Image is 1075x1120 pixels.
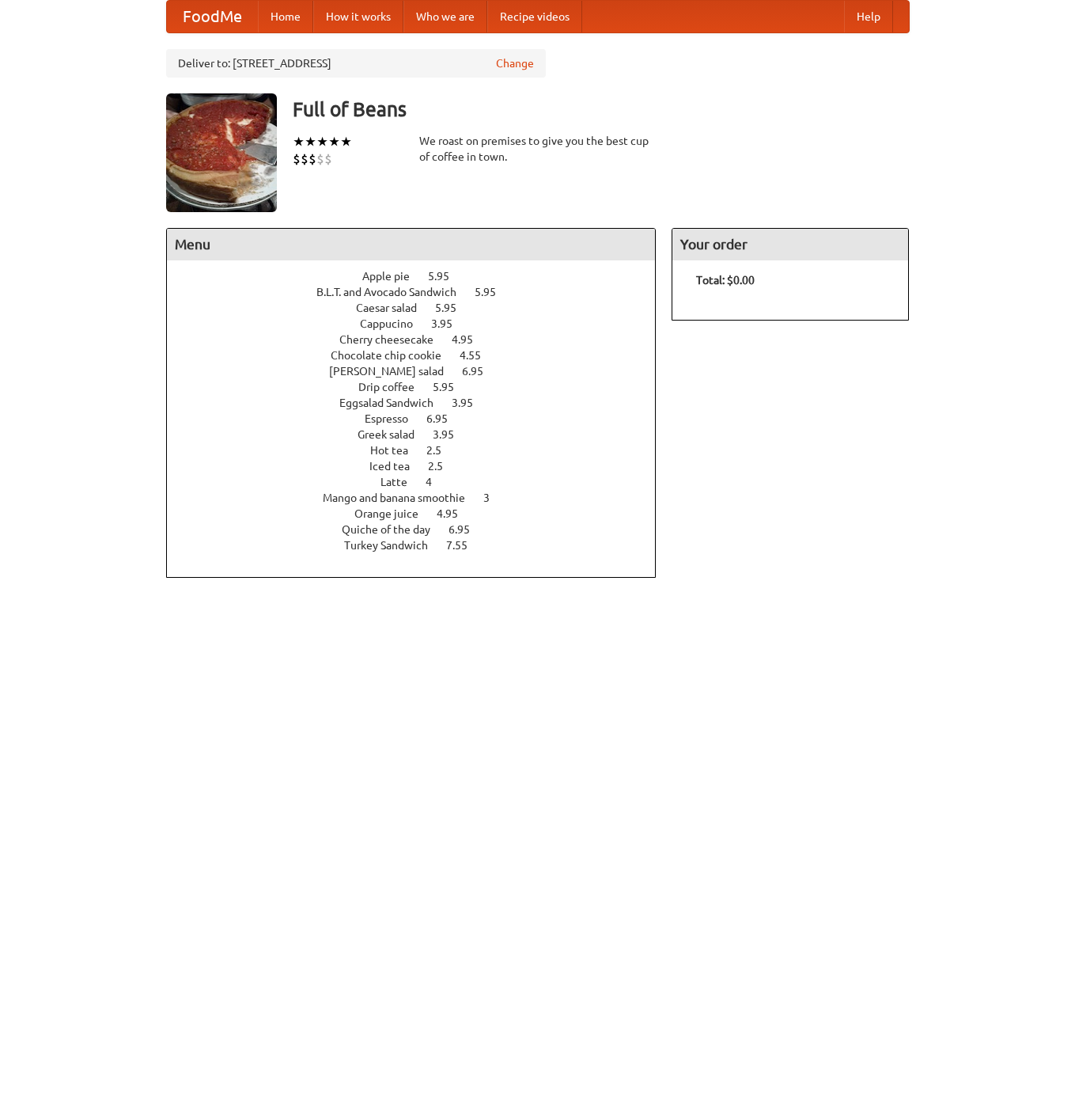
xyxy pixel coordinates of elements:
li: ★ [316,133,328,150]
span: 3.95 [452,397,489,409]
span: 5.95 [475,286,512,298]
span: Drip coffee [358,381,430,393]
a: Cappucino 3.95 [360,317,482,330]
li: $ [316,150,324,168]
li: $ [324,150,332,168]
span: 5.95 [428,270,465,283]
a: Help [844,1,893,32]
a: Chocolate chip cookie 4.55 [331,349,510,362]
li: $ [301,150,308,168]
a: Orange juice 4.95 [354,507,487,520]
a: Latte 4 [380,476,461,488]
span: Iced tea [369,460,426,473]
span: 7.55 [446,539,483,552]
span: Eggsalad Sandwich [339,397,449,409]
span: 6.95 [426,412,464,425]
a: Cherry cheesecake 4.95 [339,333,502,346]
span: Cherry cheesecake [339,333,449,346]
div: Deliver to: [STREET_ADDRESS] [166,49,546,78]
a: Iced tea 2.5 [369,460,472,473]
img: angular.jpg [166,93,277,212]
a: Greek salad 3.95 [358,428,483,441]
span: B.L.T. and Avocado Sandwich [316,286,472,298]
li: $ [308,150,316,168]
a: Mango and banana smoothie 3 [323,492,519,504]
a: B.L.T. and Avocado Sandwich 5.95 [316,286,525,298]
a: Who we are [403,1,487,32]
a: FoodMe [167,1,258,32]
span: 4.95 [452,333,489,346]
span: 5.95 [435,302,472,314]
span: 4.55 [460,349,497,362]
span: Mango and banana smoothie [323,492,481,504]
h4: Your order [672,229,908,260]
span: Cappucino [360,317,429,330]
span: 4 [426,476,448,488]
span: Orange juice [354,507,434,520]
li: ★ [293,133,305,150]
span: 3.95 [433,428,470,441]
a: How it works [313,1,403,32]
a: [PERSON_NAME] salad 6.95 [329,365,513,378]
li: ★ [328,133,340,150]
span: 3.95 [431,317,468,330]
b: Total: $0.00 [696,274,755,287]
a: Apple pie 5.95 [362,270,479,283]
span: 2.5 [428,460,459,473]
span: Chocolate chip cookie [331,349,457,362]
a: Quiche of the day 6.95 [342,523,499,536]
h3: Full of Beans [293,93,910,125]
a: Change [496,55,534,71]
span: [PERSON_NAME] salad [329,365,460,378]
a: Hot tea 2.5 [370,444,471,457]
a: Eggsalad Sandwich 3.95 [339,397,502,409]
li: ★ [305,133,316,150]
h4: Menu [167,229,656,260]
a: Recipe videos [487,1,582,32]
span: Greek salad [358,428,430,441]
span: 2.5 [426,444,457,457]
span: 3 [483,492,505,504]
span: 4.95 [437,507,474,520]
span: 5.95 [433,381,470,393]
span: 6.95 [449,523,486,536]
a: Caesar salad 5.95 [356,302,486,314]
span: Hot tea [370,444,424,457]
span: Espresso [365,412,424,425]
span: Latte [380,476,423,488]
span: Apple pie [362,270,426,283]
a: Espresso 6.95 [365,412,477,425]
span: Turkey Sandwich [344,539,444,552]
li: ★ [340,133,352,150]
span: Quiche of the day [342,523,446,536]
div: We roast on premises to give you the best cup of coffee in town. [419,133,657,165]
a: Home [258,1,313,32]
li: $ [293,150,301,168]
a: Turkey Sandwich 7.55 [344,539,497,552]
span: 6.95 [462,365,499,378]
a: Drip coffee 5.95 [358,381,483,393]
span: Caesar salad [356,302,433,314]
